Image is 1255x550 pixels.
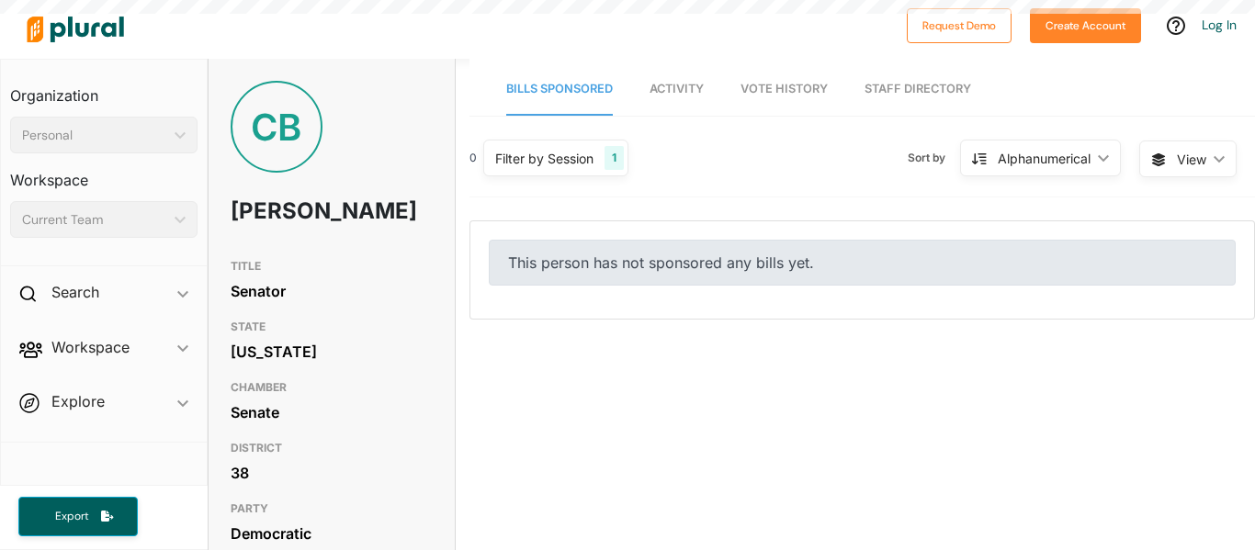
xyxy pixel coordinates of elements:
[908,150,960,166] span: Sort by
[22,126,167,145] div: Personal
[469,150,477,166] div: 0
[605,146,624,170] div: 1
[741,63,828,116] a: Vote History
[1202,17,1237,33] a: Log In
[42,509,101,524] span: Export
[22,210,167,230] div: Current Team
[907,8,1012,43] button: Request Demo
[650,63,704,116] a: Activity
[1030,8,1141,43] button: Create Account
[231,277,433,305] div: Senator
[10,153,198,194] h3: Workspace
[231,316,433,338] h3: STATE
[231,437,433,459] h3: DISTRICT
[865,63,971,116] a: Staff Directory
[231,184,352,239] h1: [PERSON_NAME]
[231,398,433,426] div: Senate
[231,459,433,487] div: 38
[10,69,198,109] h3: Organization
[1030,15,1141,34] a: Create Account
[231,520,433,547] div: Democratic
[998,149,1091,168] div: Alphanumerical
[495,149,594,168] div: Filter by Session
[231,81,322,173] div: CB
[489,240,1236,286] div: This person has not sponsored any bills yet.
[650,82,704,95] span: Activity
[506,82,613,95] span: Bills Sponsored
[1177,150,1206,169] span: View
[506,63,613,116] a: Bills Sponsored
[231,255,433,277] h3: TITLE
[18,497,138,536] button: Export
[907,15,1012,34] a: Request Demo
[231,376,433,398] h3: CHAMBER
[231,338,433,365] div: [US_STATE]
[741,82,828,95] span: Vote History
[51,282,99,302] h2: Search
[231,498,433,520] h3: PARTY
